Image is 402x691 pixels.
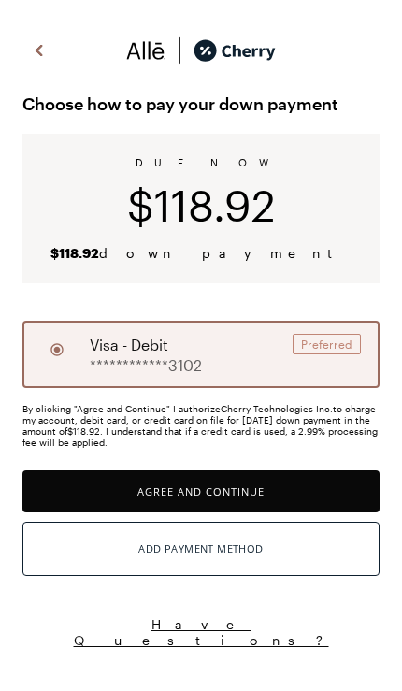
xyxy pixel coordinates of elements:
[126,36,165,65] img: svg%3e
[293,334,361,354] div: Preferred
[22,470,380,512] button: Agree and Continue
[194,36,276,65] img: cherry_black_logo-DrOE_MJI.svg
[50,245,352,261] span: down payment
[28,36,50,65] img: svg%3e
[136,156,267,168] span: DUE NOW
[50,245,99,261] b: $118.92
[22,522,380,576] button: Add Payment Method
[22,403,380,448] div: By clicking "Agree and Continue" I authorize Cherry Technologies Inc. to charge my account, debit...
[127,180,275,230] span: $118.92
[90,334,168,356] span: visa - debit
[22,89,380,119] span: Choose how to pay your down payment
[165,36,194,65] img: svg%3e
[22,615,380,649] button: Have Questions?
